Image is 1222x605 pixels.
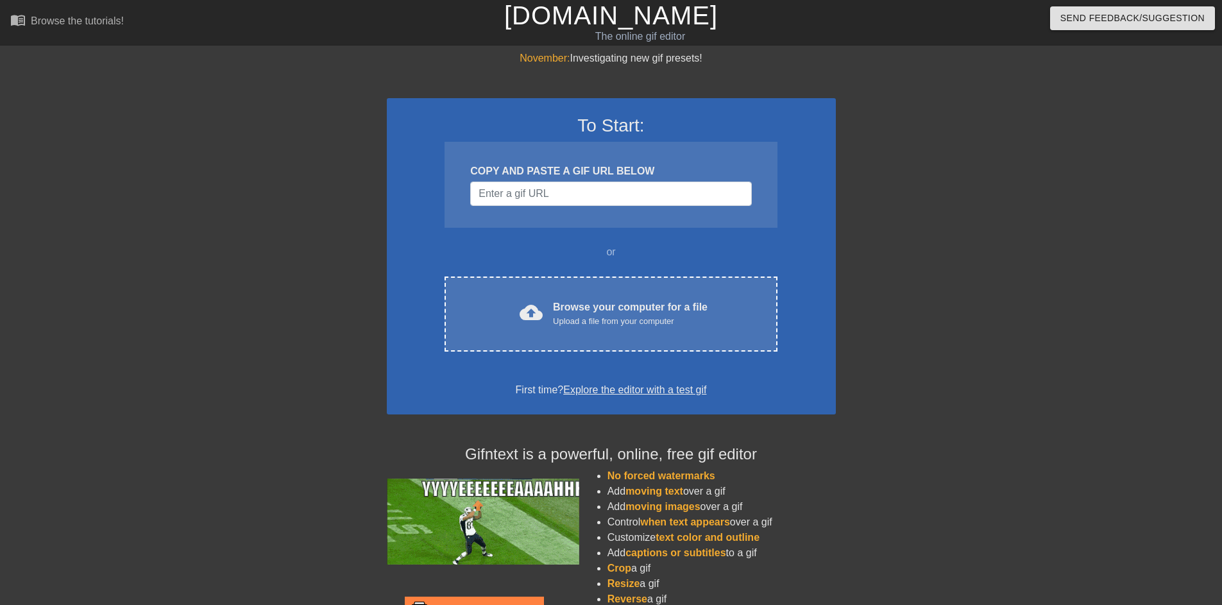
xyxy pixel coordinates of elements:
[607,576,836,592] li: a gif
[387,51,836,66] div: Investigating new gif presets!
[640,516,730,527] span: when text appears
[607,593,647,604] span: Reverse
[607,578,640,589] span: Resize
[607,561,836,576] li: a gif
[1050,6,1215,30] button: Send Feedback/Suggestion
[470,182,751,206] input: Username
[1060,10,1205,26] span: Send Feedback/Suggestion
[520,53,570,64] span: November:
[607,530,836,545] li: Customize
[607,470,715,481] span: No forced watermarks
[553,300,708,328] div: Browse your computer for a file
[414,29,867,44] div: The online gif editor
[387,479,579,565] img: football_small.gif
[625,486,683,497] span: moving text
[31,15,124,26] div: Browse the tutorials!
[656,532,760,543] span: text color and outline
[470,164,751,179] div: COPY AND PASTE A GIF URL BELOW
[563,384,706,395] a: Explore the editor with a test gif
[607,545,836,561] li: Add to a gif
[387,445,836,464] h4: Gifntext is a powerful, online, free gif editor
[607,515,836,530] li: Control over a gif
[607,499,836,515] li: Add over a gif
[403,115,819,137] h3: To Start:
[625,501,700,512] span: moving images
[625,547,726,558] span: captions or subtitles
[10,12,26,28] span: menu_book
[607,484,836,499] li: Add over a gif
[607,563,631,574] span: Crop
[520,301,543,324] span: cloud_upload
[553,315,708,328] div: Upload a file from your computer
[403,382,819,398] div: First time?
[10,12,124,32] a: Browse the tutorials!
[420,244,802,260] div: or
[504,1,718,30] a: [DOMAIN_NAME]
